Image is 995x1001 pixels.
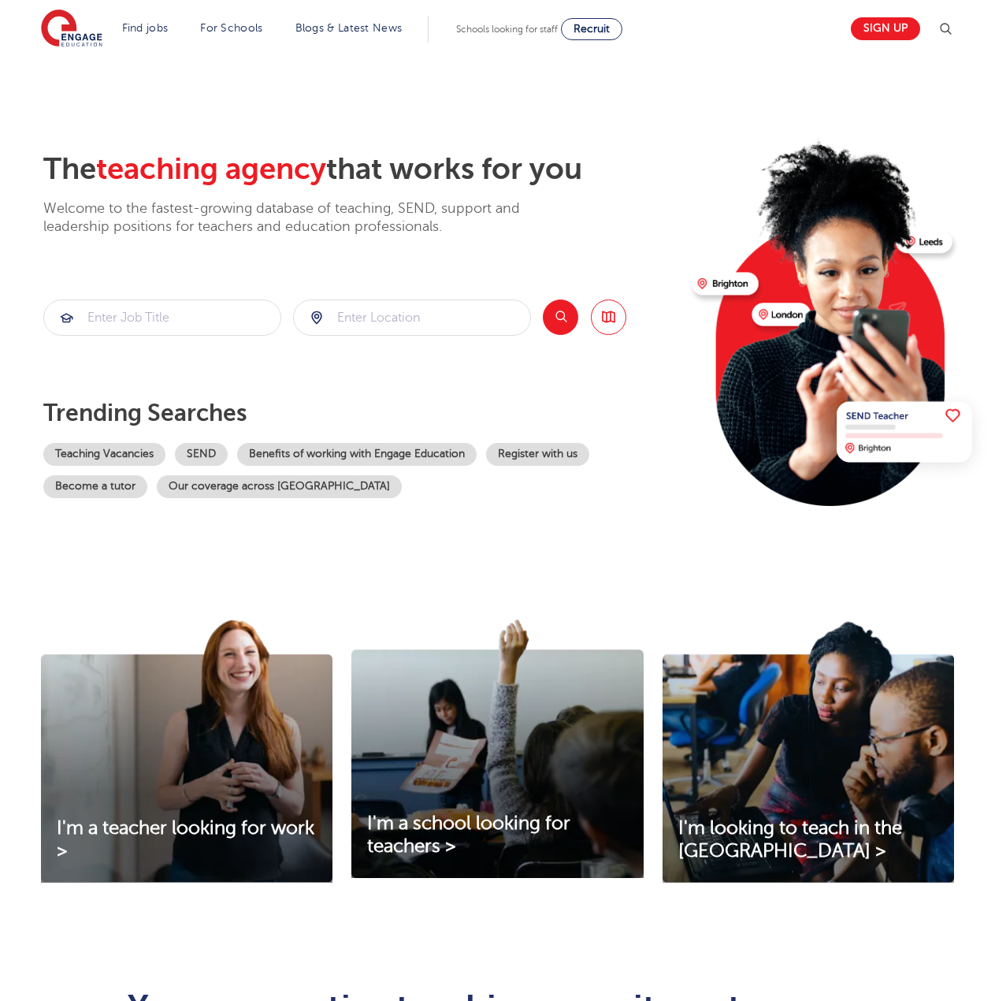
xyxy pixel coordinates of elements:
[43,300,281,336] div: Submit
[351,620,643,878] img: I'm a school looking for teachers
[96,152,326,186] span: teaching agency
[44,300,280,335] input: Submit
[157,475,402,498] a: Our coverage across [GEOGRAPHIC_DATA]
[43,399,679,427] p: Trending searches
[237,443,477,466] a: Benefits of working with Engage Education
[122,22,169,34] a: Find jobs
[41,9,102,49] img: Engage Education
[456,24,558,35] span: Schools looking for staff
[367,813,570,857] span: I'm a school looking for teachers >
[43,475,147,498] a: Become a tutor
[574,23,610,35] span: Recruit
[43,199,563,236] p: Welcome to the fastest-growing database of teaching, SEND, support and leadership positions for t...
[561,18,622,40] a: Recruit
[294,300,530,335] input: Submit
[293,300,531,336] div: Submit
[41,620,332,883] img: I'm a teacher looking for work
[43,443,165,466] a: Teaching Vacancies
[351,813,643,858] a: I'm a school looking for teachers >
[41,817,332,863] a: I'm a teacher looking for work >
[663,620,954,883] img: I'm looking to teach in the UK
[663,817,954,863] a: I'm looking to teach in the [GEOGRAPHIC_DATA] >
[295,22,403,34] a: Blogs & Latest News
[486,443,589,466] a: Register with us
[200,22,262,34] a: For Schools
[43,151,679,188] h2: The that works for you
[851,17,920,40] a: Sign up
[678,817,902,861] span: I'm looking to teach in the [GEOGRAPHIC_DATA] >
[57,817,314,861] span: I'm a teacher looking for work >
[543,300,578,335] button: Search
[175,443,228,466] a: SEND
